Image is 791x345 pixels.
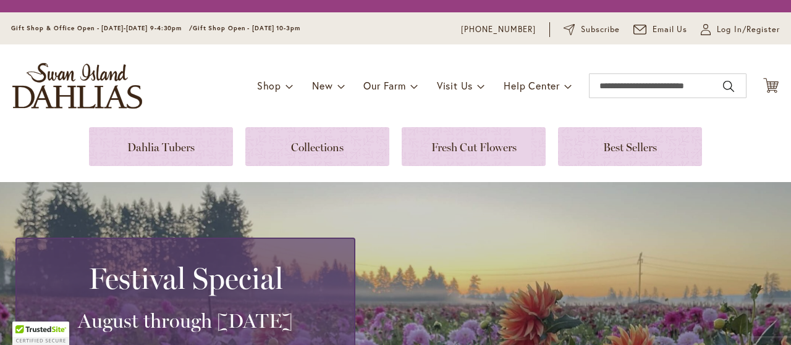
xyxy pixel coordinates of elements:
a: Email Us [633,23,688,36]
span: Shop [257,79,281,92]
a: Subscribe [564,23,620,36]
h2: Festival Special [32,261,339,296]
a: Log In/Register [701,23,780,36]
span: Visit Us [437,79,473,92]
button: Search [723,77,734,96]
span: Our Farm [363,79,405,92]
span: Log In/Register [717,23,780,36]
span: Email Us [653,23,688,36]
span: Help Center [504,79,560,92]
div: TrustedSite Certified [12,322,69,345]
h3: August through [DATE] [32,309,339,333]
span: Gift Shop Open - [DATE] 10-3pm [193,24,300,32]
a: [PHONE_NUMBER] [461,23,536,36]
a: store logo [12,63,142,109]
span: New [312,79,332,92]
span: Gift Shop & Office Open - [DATE]-[DATE] 9-4:30pm / [11,24,193,32]
span: Subscribe [581,23,620,36]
